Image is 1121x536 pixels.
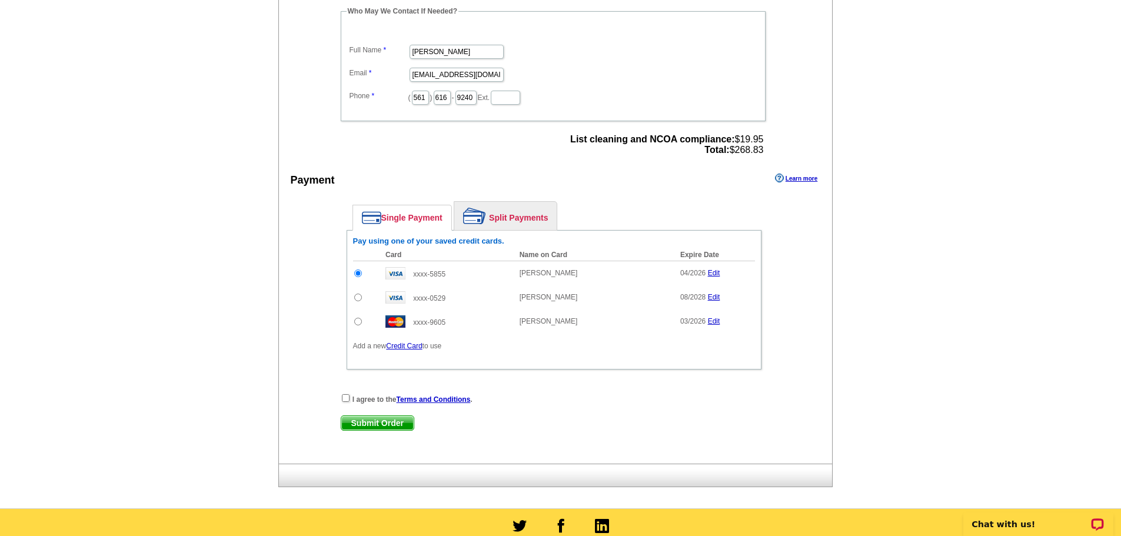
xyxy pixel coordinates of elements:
th: Name on Card [514,249,674,261]
span: 03/2026 [680,317,706,325]
strong: List cleaning and NCOA compliance: [570,134,734,144]
span: Submit Order [341,416,414,430]
span: 08/2028 [680,293,706,301]
span: [PERSON_NAME] [520,269,578,277]
span: xxxx-0529 [413,294,445,302]
a: Edit [708,269,720,277]
a: Edit [708,317,720,325]
strong: I agree to the . [352,395,473,404]
label: Full Name [350,45,408,55]
label: Phone [350,91,408,101]
span: xxxx-9605 [413,318,445,327]
label: Email [350,68,408,78]
a: Split Payments [454,202,557,230]
div: Payment [291,172,335,188]
iframe: LiveChat chat widget [956,499,1121,536]
img: single-payment.png [362,211,381,224]
p: Add a new to use [353,341,755,351]
a: Credit Card [386,342,422,350]
img: split-payment.png [463,208,486,224]
a: Learn more [775,174,817,183]
legend: Who May We Contact If Needed? [347,6,458,16]
a: Edit [708,293,720,301]
span: [PERSON_NAME] [520,317,578,325]
h6: Pay using one of your saved credit cards. [353,237,755,246]
span: 04/2026 [680,269,706,277]
th: Expire Date [674,249,755,261]
dd: ( ) - Ext. [347,88,760,106]
img: visa.gif [385,291,405,304]
strong: Total: [704,145,729,155]
span: xxxx-5855 [413,270,445,278]
span: $19.95 $268.83 [570,134,763,155]
span: [PERSON_NAME] [520,293,578,301]
img: mast.gif [385,315,405,328]
th: Card [380,249,514,261]
img: visa.gif [385,267,405,279]
a: Terms and Conditions [397,395,471,404]
a: Single Payment [353,205,451,230]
